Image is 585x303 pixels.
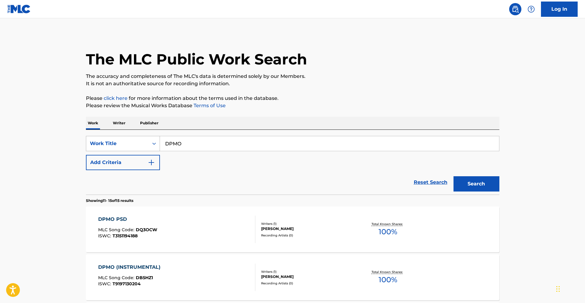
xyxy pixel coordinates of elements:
[525,3,537,15] div: Help
[86,102,499,109] p: Please review the Musical Works Database
[98,275,136,280] span: MLC Song Code :
[556,280,560,298] div: Drag
[136,227,157,232] span: DQ3OCW
[7,5,31,13] img: MLC Logo
[98,227,136,232] span: MLC Song Code :
[98,281,113,287] span: ISWC :
[509,3,521,15] a: Public Search
[261,274,354,279] div: [PERSON_NAME]
[454,176,499,192] button: Search
[372,270,404,274] p: Total Known Shares:
[86,206,499,252] a: DPMO PSDMLC Song Code:DQ3OCWISWC:T3151194188Writers (1)[PERSON_NAME]Recording Artists (0)Total Kn...
[411,176,450,189] a: Reset Search
[86,198,133,203] p: Showing 11 - 15 of 15 results
[86,80,499,87] p: It is not an authoritative source for recording information.
[86,155,160,170] button: Add Criteria
[554,274,585,303] iframe: Chat Widget
[98,264,164,271] div: DPMO (INSTRUMENTAL)
[104,95,128,101] a: click here
[86,73,499,80] p: The accuracy and completeness of The MLC's data is determined solely by our Members.
[512,5,519,13] img: search
[379,274,397,285] span: 100 %
[261,221,354,226] div: Writers ( 1 )
[261,226,354,232] div: [PERSON_NAME]
[98,233,113,239] span: ISWC :
[138,117,160,130] p: Publisher
[113,281,141,287] span: T9197130204
[111,117,127,130] p: Writer
[113,233,138,239] span: T3151194188
[90,140,145,147] div: Work Title
[261,233,354,238] div: Recording Artists ( 0 )
[261,281,354,286] div: Recording Artists ( 0 )
[379,226,397,237] span: 100 %
[86,254,499,300] a: DPMO (INSTRUMENTAL)MLC Song Code:DB5HZ1ISWC:T9197130204Writers (1)[PERSON_NAME]Recording Artists ...
[528,5,535,13] img: help
[372,222,404,226] p: Total Known Shares:
[86,117,100,130] p: Work
[192,103,226,108] a: Terms of Use
[86,95,499,102] p: Please for more information about the terms used in the database.
[148,159,155,166] img: 9d2ae6d4665cec9f34b9.svg
[136,275,153,280] span: DB5HZ1
[541,2,578,17] a: Log In
[86,136,499,195] form: Search Form
[86,50,307,68] h1: The MLC Public Work Search
[261,269,354,274] div: Writers ( 1 )
[98,216,157,223] div: DPMO PSD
